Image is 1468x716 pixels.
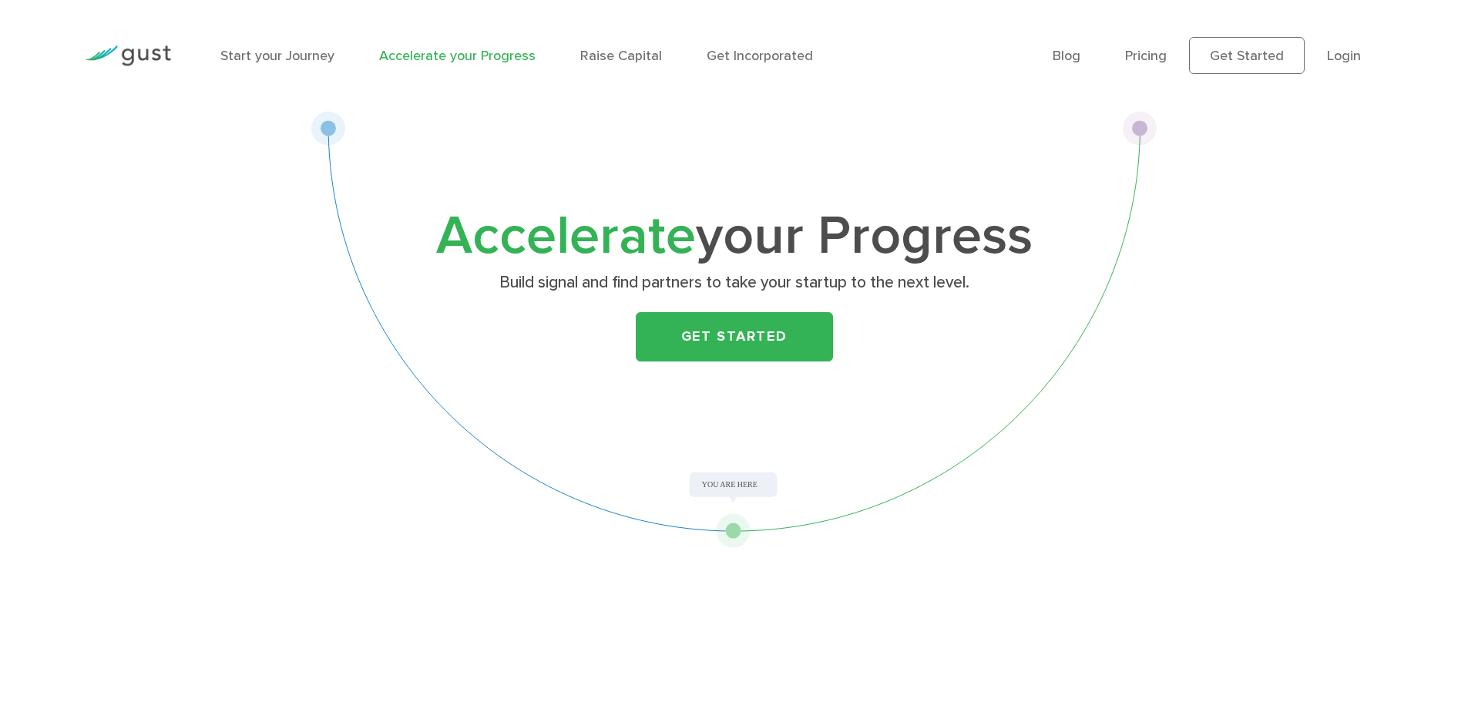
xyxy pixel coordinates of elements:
a: Blog [1053,48,1080,64]
img: Gust Logo [85,45,171,66]
a: Raise Capital [580,48,662,64]
a: Login [1327,48,1361,64]
a: Get Incorporated [707,48,813,64]
a: Accelerate your Progress [379,48,536,64]
a: Get Started [636,312,833,361]
a: Pricing [1125,48,1167,64]
p: Build signal and find partners to take your startup to the next level. [435,272,1033,294]
span: Accelerate [436,203,696,268]
h1: your Progress [430,212,1039,261]
a: Get Started [1189,37,1305,74]
a: Start your Journey [220,48,334,64]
